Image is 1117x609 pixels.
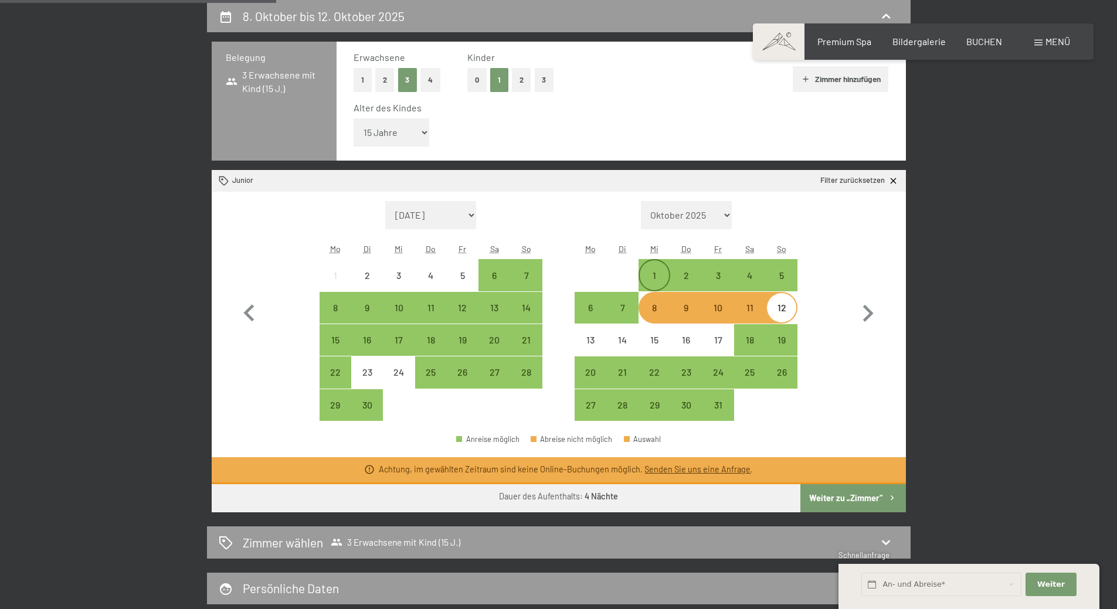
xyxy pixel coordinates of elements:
div: Anreise möglich [670,389,702,421]
div: Anreise möglich [510,292,542,324]
div: Tue Oct 14 2025 [607,324,639,356]
button: 1 [354,68,372,92]
div: 13 [576,335,605,365]
div: Anreise möglich [575,292,606,324]
div: Anreise möglich [734,356,766,388]
button: Weiter zu „Zimmer“ [800,484,905,512]
a: Premium Spa [817,36,871,47]
div: 14 [608,335,637,365]
div: Anreise möglich [415,324,447,356]
div: Anreise möglich [383,292,415,324]
a: Filter zurücksetzen [820,175,898,186]
div: 7 [511,271,541,300]
div: 9 [671,303,701,332]
div: Sat Sep 13 2025 [478,292,510,324]
div: 15 [321,335,350,365]
div: Achtung, im gewählten Zeitraum sind keine Online-Buchungen möglich. . [379,464,753,475]
div: Anreise möglich [510,324,542,356]
div: Anreise möglich [766,259,797,291]
div: Anreise möglich [702,259,734,291]
div: Anreise möglich [351,389,383,421]
button: 2 [375,68,395,92]
div: Anreise möglich [320,292,351,324]
div: 11 [735,303,765,332]
span: Weiter [1037,579,1065,590]
div: Anreise möglich [607,292,639,324]
div: 7 [608,303,637,332]
div: 19 [448,335,477,365]
div: Tue Sep 09 2025 [351,292,383,324]
div: Anreise möglich [478,324,510,356]
div: Anreise nicht möglich [351,356,383,388]
div: Anreise möglich [607,389,639,421]
div: Sun Sep 07 2025 [510,259,542,291]
div: Anreise möglich [351,324,383,356]
div: Sun Oct 12 2025 [766,292,797,324]
div: 20 [480,335,509,365]
div: Mon Oct 27 2025 [575,389,606,421]
div: Anreise möglich [510,356,542,388]
div: Thu Oct 09 2025 [670,292,702,324]
div: 9 [352,303,382,332]
div: 29 [321,400,350,430]
div: 11 [416,303,446,332]
div: Tue Sep 02 2025 [351,259,383,291]
div: Fri Sep 05 2025 [447,259,478,291]
abbr: Samstag [745,244,754,254]
div: 17 [703,335,732,365]
h2: 8. Oktober bis 12. Oktober 2025 [243,9,405,23]
div: Anreise möglich [734,259,766,291]
div: Thu Oct 30 2025 [670,389,702,421]
div: 30 [671,400,701,430]
div: Wed Oct 01 2025 [639,259,670,291]
div: Tue Sep 23 2025 [351,356,383,388]
span: Schnellanfrage [838,550,889,560]
div: 2 [671,271,701,300]
abbr: Freitag [714,244,722,254]
div: Fri Oct 24 2025 [702,356,734,388]
div: 29 [640,400,669,430]
div: 3 [703,271,732,300]
div: Mon Oct 06 2025 [575,292,606,324]
button: Zimmer hinzufügen [793,66,888,92]
div: Tue Sep 16 2025 [351,324,383,356]
div: Anreise möglich [320,356,351,388]
div: Anreise nicht möglich [670,292,702,324]
div: Anreise möglich [447,292,478,324]
div: 24 [384,368,413,397]
div: 31 [703,400,732,430]
div: Anreise möglich [702,389,734,421]
div: Anreise möglich [639,356,670,388]
div: Sun Oct 19 2025 [766,324,797,356]
button: 3 [398,68,417,92]
div: 12 [448,303,477,332]
div: Mon Sep 15 2025 [320,324,351,356]
div: Tue Sep 30 2025 [351,389,383,421]
div: Anreise möglich [415,292,447,324]
div: 28 [511,368,541,397]
div: Sat Oct 18 2025 [734,324,766,356]
div: Mon Sep 08 2025 [320,292,351,324]
div: 27 [576,400,605,430]
div: Wed Oct 29 2025 [639,389,670,421]
div: Anreise nicht möglich [639,324,670,356]
div: Sun Sep 14 2025 [510,292,542,324]
div: 25 [735,368,765,397]
div: 30 [352,400,382,430]
h2: Persönliche Daten [243,581,339,596]
div: Anreise möglich [320,324,351,356]
div: Auswahl [624,436,661,443]
div: Thu Sep 25 2025 [415,356,447,388]
div: Anreise nicht möglich [415,259,447,291]
div: 23 [671,368,701,397]
div: 21 [608,368,637,397]
div: Anreise nicht möglich [383,356,415,388]
abbr: Donnerstag [426,244,436,254]
div: Mon Oct 13 2025 [575,324,606,356]
div: 16 [671,335,701,365]
h2: Zimmer wählen [243,534,323,551]
a: Bildergalerie [892,36,946,47]
div: Dauer des Aufenthalts: [499,491,618,502]
div: Wed Oct 08 2025 [639,292,670,324]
